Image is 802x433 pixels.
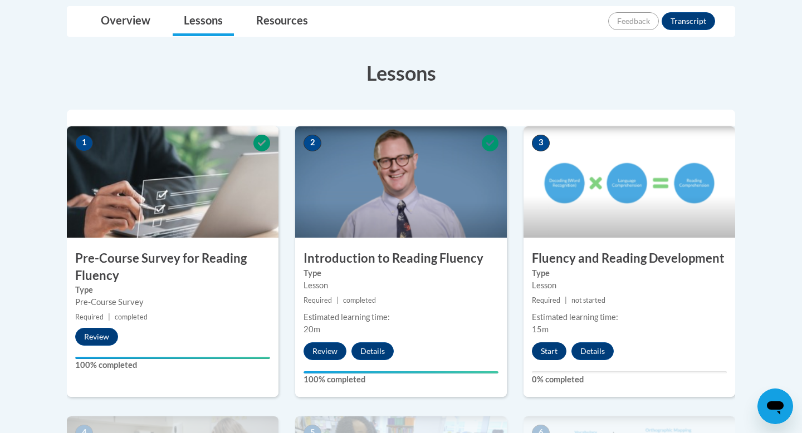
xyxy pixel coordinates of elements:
a: Resources [245,7,319,36]
a: Overview [90,7,162,36]
h3: Pre-Course Survey for Reading Fluency [67,250,278,284]
button: Details [351,342,394,360]
span: completed [343,296,376,304]
span: 15m [532,324,549,334]
a: Lessons [173,7,234,36]
div: Estimated learning time: [304,311,498,323]
button: Details [571,342,614,360]
label: 100% completed [75,359,270,371]
h3: Fluency and Reading Development [524,250,735,267]
div: Lesson [532,279,727,292]
label: 100% completed [304,373,498,386]
label: Type [532,267,727,279]
button: Review [304,342,346,360]
label: Type [304,267,498,279]
div: Pre-Course Survey [75,296,270,308]
div: Your progress [75,357,270,359]
label: Type [75,284,270,296]
span: | [336,296,339,304]
span: | [108,313,110,321]
span: not started [571,296,605,304]
img: Course Image [524,126,735,238]
span: 3 [532,135,550,151]
div: Estimated learning time: [532,311,727,323]
span: Required [532,296,560,304]
iframe: Button to launch messaging window [757,388,793,424]
button: Start [532,342,566,360]
span: Required [75,313,104,321]
h3: Lessons [67,59,735,87]
span: 2 [304,135,321,151]
span: 20m [304,324,320,334]
span: | [565,296,567,304]
button: Transcript [662,12,715,30]
label: 0% completed [532,373,727,386]
button: Review [75,328,118,346]
span: Required [304,296,332,304]
img: Course Image [295,126,507,238]
div: Your progress [304,371,498,373]
img: Course Image [67,126,278,238]
span: completed [115,313,148,321]
span: 1 [75,135,93,151]
h3: Introduction to Reading Fluency [295,250,507,267]
button: Feedback [608,12,659,30]
div: Lesson [304,279,498,292]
